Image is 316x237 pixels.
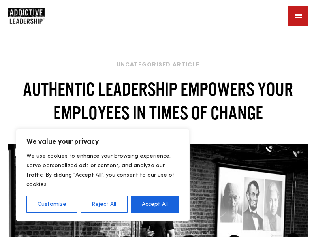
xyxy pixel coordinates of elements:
[26,196,77,213] button: Customize
[16,129,190,221] div: We value your privacy
[8,77,308,124] h2: Authentic leadership empowers your employees in times of change
[81,196,127,213] button: Reject All
[173,62,199,68] a: Article
[117,62,171,68] a: Uncategorised
[26,151,179,189] p: We use cookies to enhance your browsing experience, serve personalized ads or content, and analyz...
[8,8,55,24] a: Home
[8,8,45,24] img: Company Logo
[26,137,179,147] p: We value your privacy
[131,196,179,213] button: Accept All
